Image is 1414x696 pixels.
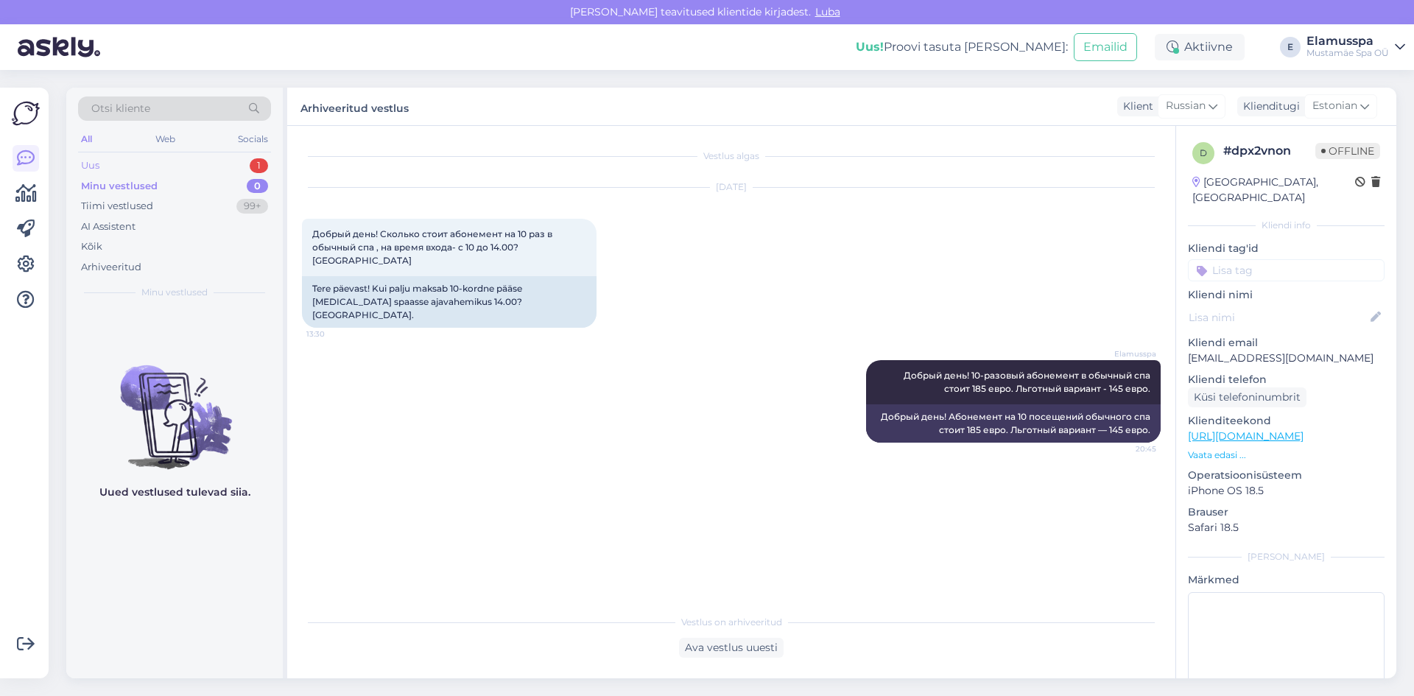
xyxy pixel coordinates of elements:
[302,276,597,328] div: Tere päevast! Kui palju maksab 10-kordne pääse [MEDICAL_DATA] spaasse ajavahemikus 14.00? [GEOGRA...
[1188,287,1385,303] p: Kliendi nimi
[302,180,1161,194] div: [DATE]
[99,485,250,500] p: Uued vestlused tulevad siia.
[1188,387,1306,407] div: Küsi telefoninumbrit
[1189,309,1368,326] input: Lisa nimi
[1188,335,1385,351] p: Kliendi email
[1306,47,1389,59] div: Mustamäe Spa OÜ
[1200,147,1207,158] span: d
[91,101,150,116] span: Otsi kliente
[300,96,409,116] label: Arhiveeritud vestlus
[856,38,1068,56] div: Proovi tasuta [PERSON_NAME]:
[1188,505,1385,520] p: Brauser
[81,158,99,173] div: Uus
[1188,351,1385,366] p: [EMAIL_ADDRESS][DOMAIN_NAME]
[811,5,845,18] span: Luba
[1188,449,1385,462] p: Vaata edasi ...
[1280,37,1301,57] div: E
[679,638,784,658] div: Ava vestlus uuesti
[81,239,102,254] div: Kõik
[1101,348,1156,359] span: Elamusspa
[312,228,555,266] span: Добрый день! Сколько стоит абонемент на 10 раз в обычный спа , на время входа- с 10 до 14.00? [GE...
[1188,413,1385,429] p: Klienditeekond
[152,130,178,149] div: Web
[866,404,1161,443] div: Добрый день! Абонемент на 10 посещений обычного спа стоит 185 евро. Льготный вариант — 145 евро.
[306,328,362,340] span: 13:30
[1237,99,1300,114] div: Klienditugi
[81,219,136,234] div: AI Assistent
[81,260,141,275] div: Arhiveeritud
[235,130,271,149] div: Socials
[250,158,268,173] div: 1
[81,199,153,214] div: Tiimi vestlused
[1188,259,1385,281] input: Lisa tag
[681,616,782,629] span: Vestlus on arhiveeritud
[302,150,1161,163] div: Vestlus algas
[247,179,268,194] div: 0
[1306,35,1389,47] div: Elamusspa
[141,286,208,299] span: Minu vestlused
[1101,443,1156,454] span: 20:45
[1315,143,1380,159] span: Offline
[1166,98,1206,114] span: Russian
[1188,219,1385,232] div: Kliendi info
[1223,142,1315,160] div: # dpx2vnon
[1188,483,1385,499] p: iPhone OS 18.5
[236,199,268,214] div: 99+
[1312,98,1357,114] span: Estonian
[1155,34,1245,60] div: Aktiivne
[904,370,1153,394] span: Добрый день! 10-разовый абонемент в обычный спа стоит 185 евро. Льготный вариант - 145 евро.
[12,99,40,127] img: Askly Logo
[1188,429,1304,443] a: [URL][DOMAIN_NAME]
[856,40,884,54] b: Uus!
[1188,572,1385,588] p: Märkmed
[1306,35,1405,59] a: ElamusspaMustamäe Spa OÜ
[1188,372,1385,387] p: Kliendi telefon
[81,179,158,194] div: Minu vestlused
[1192,175,1355,205] div: [GEOGRAPHIC_DATA], [GEOGRAPHIC_DATA]
[1188,241,1385,256] p: Kliendi tag'id
[1074,33,1137,61] button: Emailid
[1188,468,1385,483] p: Operatsioonisüsteem
[1188,550,1385,563] div: [PERSON_NAME]
[66,339,283,471] img: No chats
[1117,99,1153,114] div: Klient
[78,130,95,149] div: All
[1188,520,1385,535] p: Safari 18.5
